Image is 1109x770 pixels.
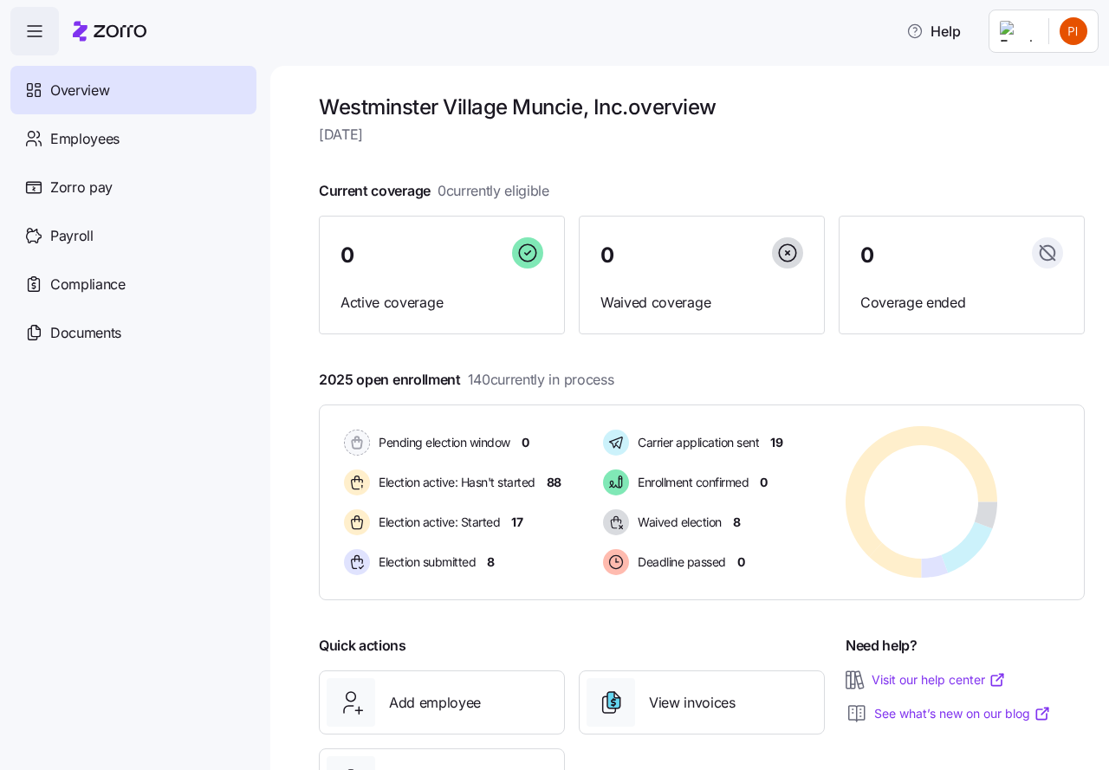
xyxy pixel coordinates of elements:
[770,434,782,451] span: 19
[760,474,768,491] span: 0
[10,163,256,211] a: Zorro pay
[10,114,256,163] a: Employees
[50,322,121,344] span: Documents
[487,553,495,571] span: 8
[632,434,759,451] span: Carrier application sent
[600,292,803,314] span: Waived coverage
[319,180,549,202] span: Current coverage
[319,94,1085,120] h1: Westminster Village Muncie, Inc. overview
[547,474,561,491] span: 88
[438,180,549,202] span: 0 currently eligible
[737,553,745,571] span: 0
[50,225,94,247] span: Payroll
[319,369,613,391] span: 2025 open enrollment
[906,21,961,42] span: Help
[389,692,481,714] span: Add employee
[632,514,722,531] span: Waived election
[10,260,256,308] a: Compliance
[511,514,522,531] span: 17
[373,553,476,571] span: Election submitted
[1000,21,1034,42] img: Employer logo
[1060,17,1087,45] img: 24d6825ccf4887a4818050cadfd93e6d
[632,553,726,571] span: Deadline passed
[319,124,1085,146] span: [DATE]
[846,635,918,657] span: Need help?
[600,245,614,266] span: 0
[50,177,113,198] span: Zorro pay
[10,66,256,114] a: Overview
[373,514,500,531] span: Election active: Started
[373,474,535,491] span: Election active: Hasn't started
[874,705,1051,722] a: See what’s new on our blog
[10,308,256,357] a: Documents
[649,692,736,714] span: View invoices
[50,128,120,150] span: Employees
[50,80,109,101] span: Overview
[340,245,354,266] span: 0
[522,434,529,451] span: 0
[860,245,874,266] span: 0
[733,514,741,531] span: 8
[892,14,975,49] button: Help
[50,274,126,295] span: Compliance
[340,292,543,314] span: Active coverage
[872,671,1006,689] a: Visit our help center
[10,211,256,260] a: Payroll
[319,635,406,657] span: Quick actions
[468,369,614,391] span: 140 currently in process
[860,292,1063,314] span: Coverage ended
[373,434,510,451] span: Pending election window
[632,474,749,491] span: Enrollment confirmed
